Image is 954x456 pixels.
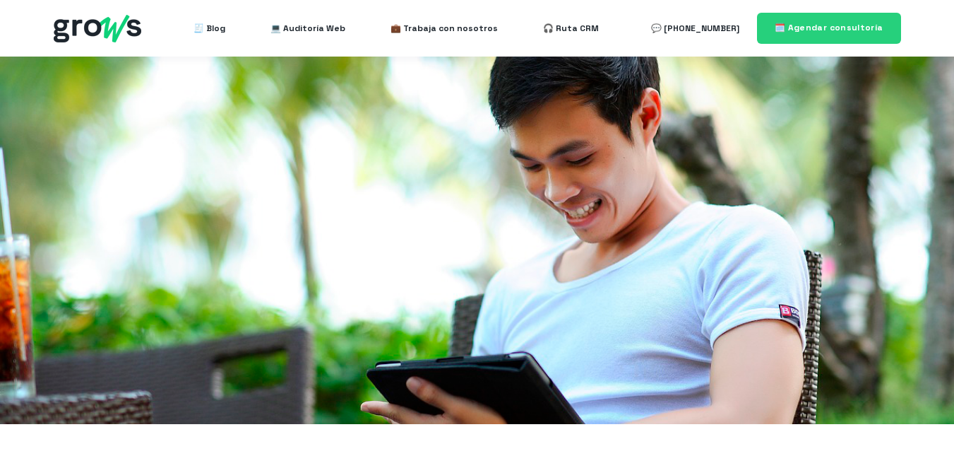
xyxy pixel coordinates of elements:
a: 🗓️ Agendar consultoría [757,13,901,43]
a: 💬 [PHONE_NUMBER] [651,14,739,42]
a: 🎧 Ruta CRM [543,14,599,42]
img: grows - hubspot [54,15,141,42]
span: 🗓️ Agendar consultoría [775,22,883,33]
iframe: Chat Widget [883,388,954,456]
a: 🧾 Blog [193,14,225,42]
a: 💻 Auditoría Web [270,14,345,42]
a: 💼 Trabaja con nosotros [390,14,498,42]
